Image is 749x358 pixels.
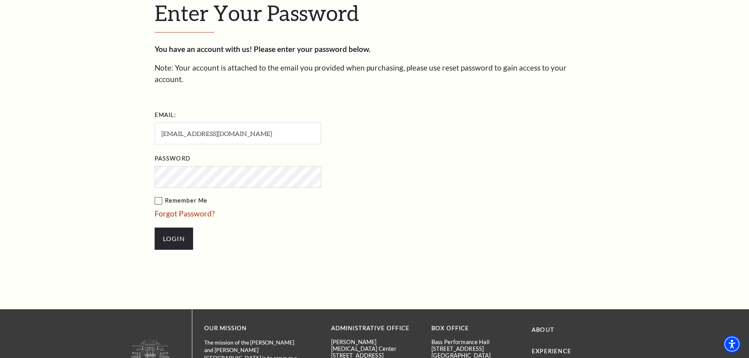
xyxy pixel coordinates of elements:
p: BOX OFFICE [431,324,520,333]
strong: You have an account with us! [155,44,252,54]
strong: Please enter your password below. [254,44,370,54]
p: Note: Your account is attached to the email you provided when purchasing, please use reset passwo... [155,62,595,85]
p: OUR MISSION [204,324,303,333]
label: Remember Me [155,196,400,206]
a: Forgot Password? [155,209,215,218]
input: Required [155,123,321,144]
a: About [532,326,554,333]
a: Experience [532,348,571,354]
label: Password [155,154,190,164]
p: [STREET_ADDRESS] [431,345,520,352]
p: Administrative Office [331,324,420,333]
div: Accessibility Menu [723,335,741,353]
p: Bass Performance Hall [431,339,520,345]
input: Submit button [155,228,193,250]
p: [PERSON_NAME][MEDICAL_DATA] Center [331,339,420,352]
label: Email: [155,110,176,120]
